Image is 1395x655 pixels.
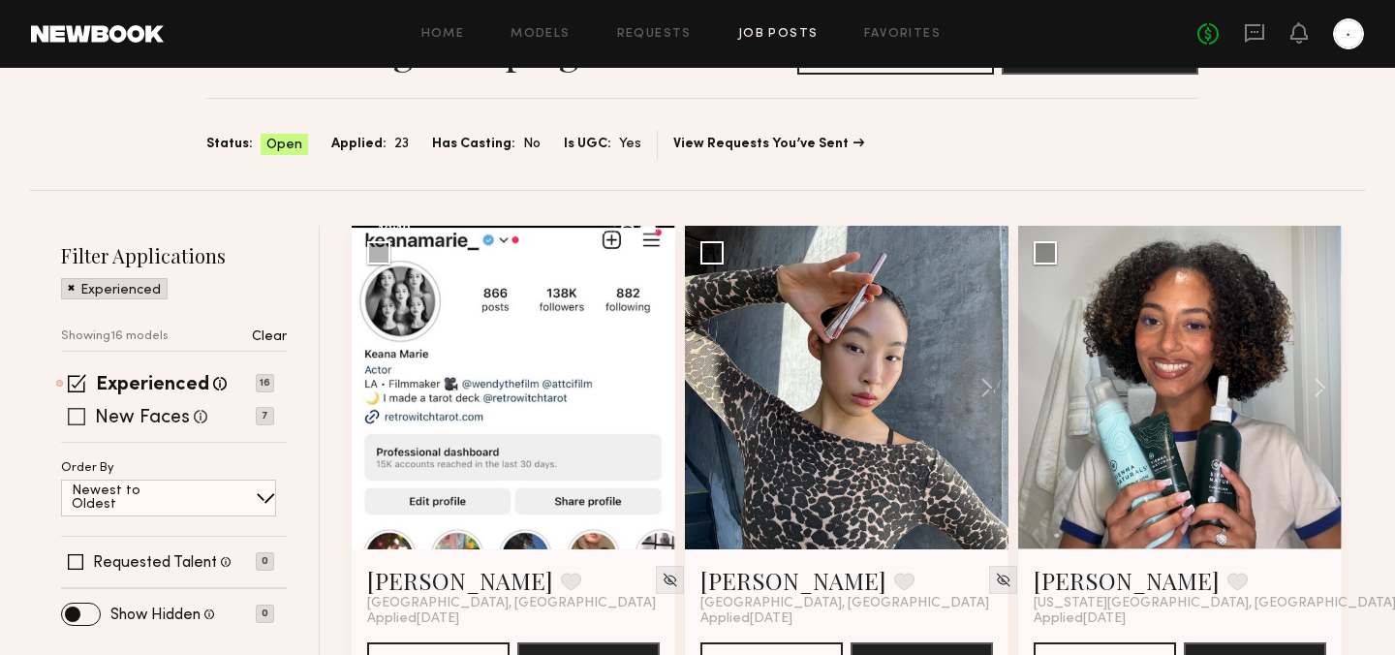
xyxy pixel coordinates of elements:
[206,134,253,155] span: Status:
[256,374,274,392] p: 16
[206,26,603,75] h1: UGC Gifting Campaign
[864,28,941,41] a: Favorites
[110,608,201,623] label: Show Hidden
[619,134,641,155] span: Yes
[256,605,274,623] p: 0
[995,572,1011,588] img: Unhide Model
[256,407,274,425] p: 7
[61,242,287,268] h2: Filter Applications
[72,484,187,512] p: Newest to Oldest
[394,134,409,155] span: 23
[80,284,161,297] p: Experienced
[252,330,287,344] p: Clear
[523,134,541,155] span: No
[331,134,387,155] span: Applied:
[673,138,864,151] a: View Requests You’ve Sent
[1034,611,1326,627] div: Applied [DATE]
[511,28,570,41] a: Models
[700,565,886,596] a: [PERSON_NAME]
[738,28,819,41] a: Job Posts
[256,552,274,571] p: 0
[421,28,465,41] a: Home
[61,462,114,475] p: Order By
[432,134,515,155] span: Has Casting:
[96,376,209,395] label: Experienced
[95,409,190,428] label: New Faces
[367,596,656,611] span: [GEOGRAPHIC_DATA], [GEOGRAPHIC_DATA]
[564,134,611,155] span: Is UGC:
[1034,565,1220,596] a: [PERSON_NAME]
[617,28,692,41] a: Requests
[700,596,989,611] span: [GEOGRAPHIC_DATA], [GEOGRAPHIC_DATA]
[367,611,660,627] div: Applied [DATE]
[662,572,678,588] img: Unhide Model
[266,136,302,155] span: Open
[61,330,169,343] p: Showing 16 models
[367,565,553,596] a: [PERSON_NAME]
[93,555,217,571] label: Requested Talent
[700,611,993,627] div: Applied [DATE]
